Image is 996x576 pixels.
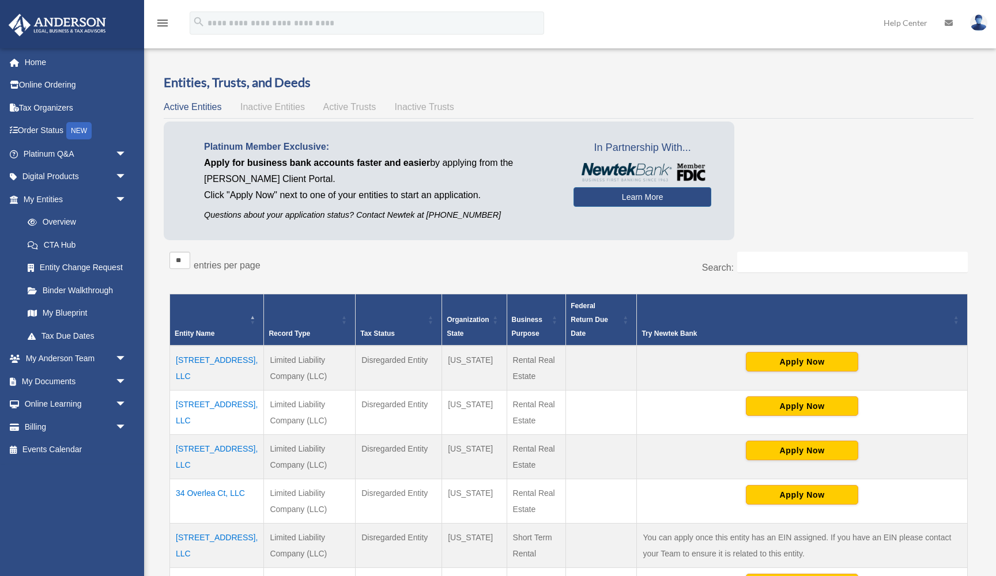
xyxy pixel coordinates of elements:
a: Digital Productsarrow_drop_down [8,165,144,188]
p: Click "Apply Now" next to one of your entities to start an application. [204,187,556,203]
img: NewtekBankLogoSM.png [579,163,705,181]
td: Limited Liability Company (LLC) [264,391,356,435]
a: Binder Walkthrough [16,279,138,302]
button: Apply Now [746,396,858,416]
label: entries per page [194,260,261,270]
span: Record Type [269,329,310,338]
h3: Entities, Trusts, and Deeds [164,74,974,92]
span: Active Entities [164,102,221,112]
span: Tax Status [360,329,395,338]
a: My Anderson Teamarrow_drop_down [8,347,144,370]
span: arrow_drop_down [115,347,138,371]
p: by applying from the [PERSON_NAME] Client Portal. [204,155,556,187]
span: arrow_drop_down [115,142,138,166]
button: Apply Now [746,485,858,505]
i: search [193,16,205,28]
td: You can apply once this entity has an EIN assigned. If you have an EIN please contact your Team t... [637,524,968,568]
td: Rental Real Estate [507,346,566,391]
td: Disregarded Entity [356,435,442,479]
div: NEW [66,122,92,139]
td: Rental Real Estate [507,479,566,524]
a: Platinum Q&Aarrow_drop_down [8,142,144,165]
span: Apply for business bank accounts faster and easier [204,158,430,168]
td: [US_STATE] [442,524,507,568]
td: Disregarded Entity [356,346,442,391]
td: Limited Liability Company (LLC) [264,435,356,479]
th: Record Type: Activate to sort [264,294,356,346]
th: Federal Return Due Date: Activate to sort [566,294,637,346]
span: In Partnership With... [574,139,711,157]
th: Tax Status: Activate to sort [356,294,442,346]
th: Try Newtek Bank : Activate to sort [637,294,968,346]
span: Active Trusts [323,102,376,112]
td: [US_STATE] [442,391,507,435]
i: menu [156,16,169,30]
a: Order StatusNEW [8,119,144,143]
a: Online Learningarrow_drop_down [8,393,144,416]
td: Short Term Rental [507,524,566,568]
a: menu [156,20,169,30]
td: Disregarded Entity [356,524,442,568]
span: Organization State [447,316,489,338]
a: Online Ordering [8,74,144,97]
p: Questions about your application status? Contact Newtek at [PHONE_NUMBER] [204,208,556,222]
a: Tax Organizers [8,96,144,119]
td: [STREET_ADDRESS], LLC [170,524,264,568]
a: My Entitiesarrow_drop_down [8,188,138,211]
td: Rental Real Estate [507,391,566,435]
a: Events Calendar [8,438,144,461]
td: [US_STATE] [442,346,507,391]
td: [US_STATE] [442,435,507,479]
a: Learn More [574,187,711,207]
a: Entity Change Request [16,256,138,279]
a: My Documentsarrow_drop_down [8,370,144,393]
td: Limited Liability Company (LLC) [264,346,356,391]
td: [STREET_ADDRESS], LLC [170,346,264,391]
span: Federal Return Due Date [571,302,608,338]
td: Disregarded Entity [356,391,442,435]
a: Home [8,51,144,74]
span: arrow_drop_down [115,188,138,211]
td: Rental Real Estate [507,435,566,479]
th: Business Purpose: Activate to sort [507,294,566,346]
th: Entity Name: Activate to invert sorting [170,294,264,346]
p: Platinum Member Exclusive: [204,139,556,155]
a: CTA Hub [16,233,138,256]
th: Organization State: Activate to sort [442,294,507,346]
span: Business Purpose [512,316,542,338]
a: Billingarrow_drop_down [8,415,144,438]
label: Search: [702,263,734,272]
a: Tax Due Dates [16,324,138,347]
td: [US_STATE] [442,479,507,524]
td: Disregarded Entity [356,479,442,524]
span: arrow_drop_down [115,165,138,189]
img: Anderson Advisors Platinum Portal [5,14,110,36]
div: Try Newtek Bank [642,327,950,340]
span: Entity Name [175,329,214,338]
td: Limited Liability Company (LLC) [264,479,356,524]
button: Apply Now [746,441,858,460]
td: Limited Liability Company (LLC) [264,524,356,568]
span: arrow_drop_down [115,415,138,439]
span: arrow_drop_down [115,393,138,416]
td: [STREET_ADDRESS], LLC [170,435,264,479]
span: arrow_drop_down [115,370,138,393]
span: Inactive Trusts [395,102,454,112]
img: User Pic [970,14,987,31]
span: Inactive Entities [240,102,305,112]
td: 34 Overlea Ct, LLC [170,479,264,524]
a: My Blueprint [16,302,138,325]
td: [STREET_ADDRESS], LLC [170,391,264,435]
button: Apply Now [746,352,858,372]
a: Overview [16,211,133,234]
